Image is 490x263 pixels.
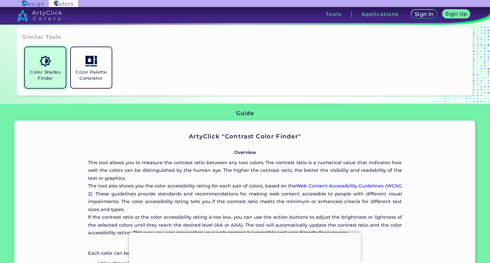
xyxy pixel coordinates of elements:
[88,213,402,237] p: If the contrast ratio or the color accessibility rating is too low, you can use the action button...
[446,11,466,16] h5: Sign Up
[17,10,62,21] img: logo_artyclick_colors_white.svg
[129,233,361,261] iframe: Advertisement
[88,183,402,196] a: Web Content Accessibility Guidelines (WCAG 2)
[88,182,402,213] p: The tool also shows you the color accessibility rating for each pair of colors, based on the . Th...
[412,10,436,18] a: Sign In
[40,55,51,67] img: icon_color_shades.svg
[415,12,433,17] h5: Sign In
[68,45,114,91] a: Color Palette Generator
[444,10,469,18] a: Sign Up
[88,149,402,156] p: Overview
[73,69,109,81] h5: Color Palette Generator
[88,132,402,141] h2: ArtyClick "Contrast Color Finder"
[88,159,402,182] p: This tool allows you to measure the contrast ratio between any two colors. The contrast ratio is ...
[88,239,402,247] p: Inputs
[236,110,254,117] h3: Guide
[22,1,44,7] img: ArtyClick Design logo
[88,249,402,257] p: Each color can be defined in the following ways:
[361,12,399,17] h3: Applications
[85,55,97,67] img: icon_col_pal_col.svg
[27,69,63,81] h5: Color Shades Finder
[22,33,61,41] h3: Similar Tools
[22,45,68,91] a: Color Shades Finder
[326,12,341,17] h3: Tools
